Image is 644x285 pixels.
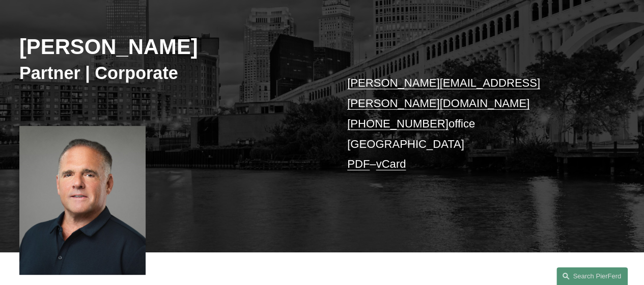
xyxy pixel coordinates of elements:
[347,158,370,170] a: PDF
[556,267,628,285] a: Search this site
[347,76,540,110] a: [PERSON_NAME][EMAIL_ADDRESS][PERSON_NAME][DOMAIN_NAME]
[347,117,449,130] a: [PHONE_NUMBER]
[19,34,322,60] h2: [PERSON_NAME]
[347,73,599,174] p: office [GEOGRAPHIC_DATA] –
[376,158,406,170] a: vCard
[19,62,322,84] h3: Partner | Corporate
